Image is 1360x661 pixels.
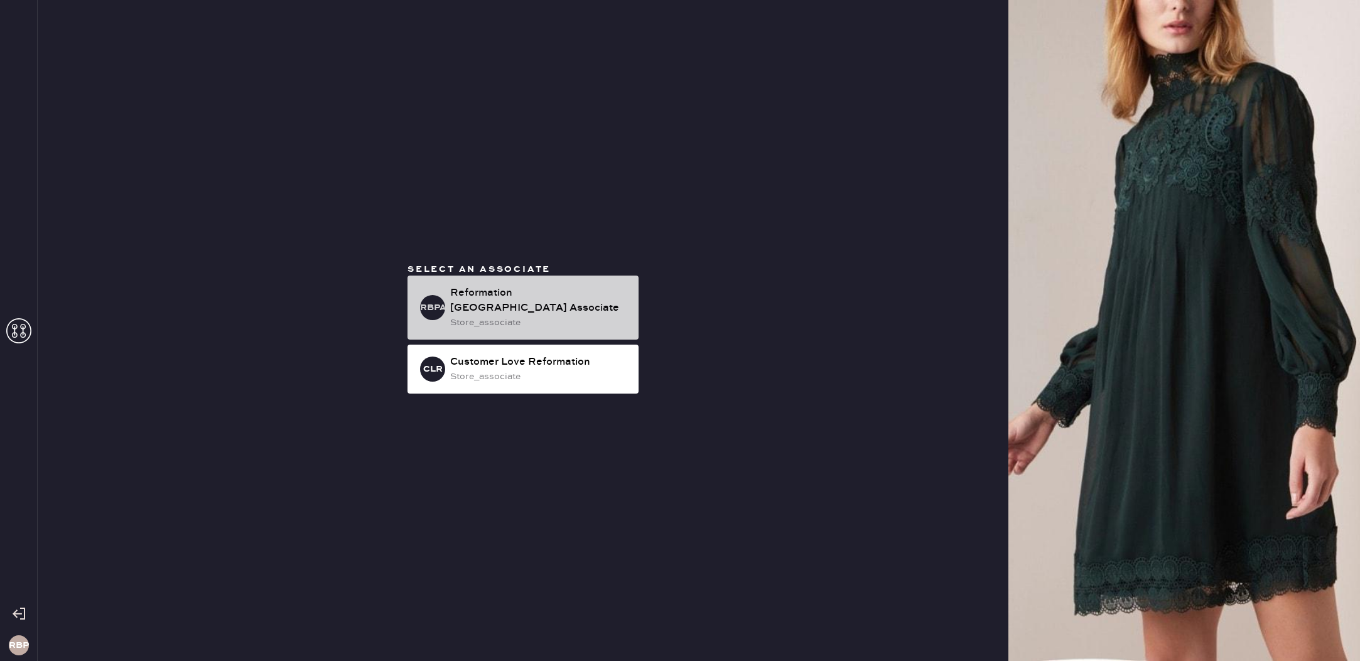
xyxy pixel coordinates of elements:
[1300,605,1354,658] iframe: Front Chat
[450,370,629,384] div: store_associate
[9,641,29,650] h3: RBP
[450,286,629,316] div: Reformation [GEOGRAPHIC_DATA] Associate
[450,355,629,370] div: Customer Love Reformation
[423,365,443,373] h3: CLR
[450,316,629,330] div: store_associate
[420,303,445,312] h3: RBPA
[407,264,551,275] span: Select an associate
